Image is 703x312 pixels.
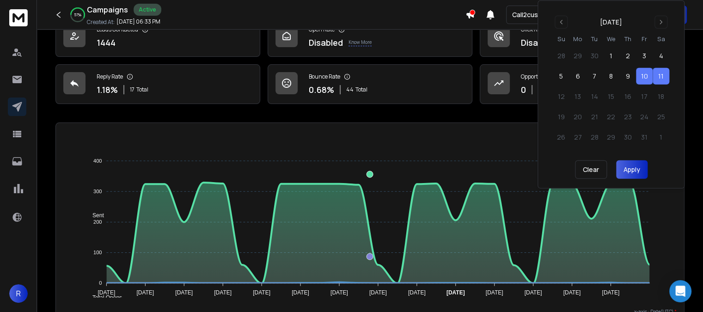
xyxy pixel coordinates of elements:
button: 28 [553,48,569,64]
th: Thursday [619,34,636,44]
button: 4 [653,48,669,64]
button: Go to previous month [555,16,568,29]
p: Disabled [521,36,555,49]
p: Leads Contacted [97,26,138,33]
tspan: 400 [93,158,102,164]
p: 0 [521,83,526,96]
button: 9 [619,68,636,85]
span: 44 [346,86,354,93]
tspan: [DATE] [253,289,271,296]
p: Click Rate [521,26,545,33]
p: Reply Rate [97,73,123,80]
p: 1.18 % [97,83,118,96]
button: 10 [636,68,653,85]
th: Friday [636,34,653,44]
tspan: [DATE] [214,289,232,296]
th: Wednesday [603,34,619,44]
span: Sent [86,212,104,219]
p: Know More [348,39,372,46]
p: Created At: [87,18,115,26]
p: 1444 [97,36,116,49]
tspan: [DATE] [525,289,542,296]
div: [DATE] [600,18,622,27]
p: [DATE] 06:33 PM [116,18,160,25]
tspan: [DATE] [330,289,348,296]
tspan: [DATE] [137,289,154,296]
button: 6 [569,68,586,85]
th: Tuesday [586,34,603,44]
span: Total [355,86,367,93]
tspan: [DATE] [563,289,581,296]
div: Active [134,4,161,16]
p: 0.68 % [309,83,334,96]
button: Go to next month [654,16,667,29]
p: 57 % [74,12,81,18]
tspan: 0 [99,280,102,286]
button: 29 [569,48,586,64]
span: Total Opens [86,294,122,301]
p: Call2customers [512,10,564,19]
tspan: [DATE] [602,289,620,296]
p: Open Rate [309,26,335,33]
button: R [9,284,28,303]
a: Leads Contacted1444 [55,17,260,57]
button: 3 [636,48,653,64]
button: 11 [653,68,669,85]
button: 1 [603,48,619,64]
button: 30 [586,48,603,64]
div: Open Intercom Messenger [669,280,691,302]
p: Disabled [309,36,343,49]
a: Opportunities0$0 [480,64,685,104]
tspan: 300 [93,189,102,194]
tspan: [DATE] [408,289,426,296]
button: 2 [619,48,636,64]
th: Saturday [653,34,669,44]
tspan: [DATE] [176,289,193,296]
p: Opportunities [521,73,556,80]
a: Reply Rate1.18%17Total [55,64,260,104]
button: 8 [603,68,619,85]
tspan: [DATE] [486,289,503,296]
tspan: [DATE] [98,289,116,296]
button: 5 [553,68,569,85]
tspan: 100 [93,250,102,255]
tspan: [DATE] [292,289,309,296]
a: Click RateDisabledKnow More [480,17,685,57]
span: 17 [130,86,134,93]
button: 7 [586,68,603,85]
span: Total [136,86,148,93]
th: Monday [569,34,586,44]
a: Bounce Rate0.68%44Total [268,64,472,104]
h1: Campaigns [87,4,128,15]
p: Bounce Rate [309,73,340,80]
button: Clear [575,160,607,179]
tspan: 200 [93,219,102,225]
tspan: [DATE] [369,289,387,296]
tspan: [DATE] [446,289,465,296]
a: Open RateDisabledKnow More [268,17,472,57]
button: Apply [616,160,648,179]
th: Sunday [553,34,569,44]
